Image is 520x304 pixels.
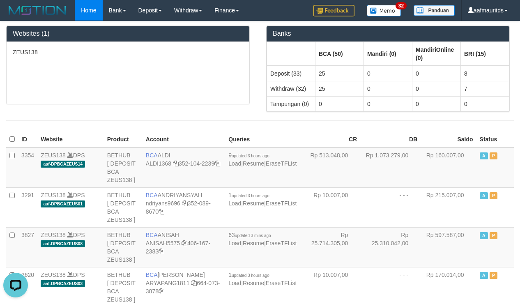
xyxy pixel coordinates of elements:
[490,152,498,159] span: Paused
[228,200,241,207] a: Load
[421,187,476,227] td: Rp 215.007,00
[173,160,179,167] a: Copy ALDI1368 to clipboard
[421,227,476,267] td: Rp 597.587,00
[228,160,241,167] a: Load
[41,280,85,287] span: aaf-DPBCAZEUS03
[41,232,66,238] a: ZEUS138
[243,240,264,246] a: Resume
[228,272,269,278] span: 1
[490,192,498,199] span: Paused
[461,42,509,66] th: Group: activate to sort column ascending
[104,187,143,227] td: BETHUB [ DEPOSIT BCA ZEUS138 ]
[232,273,269,278] span: updated 3 hours ago
[13,48,243,56] p: ZEUS138
[300,227,360,267] td: Rp 25.714.305,00
[228,232,297,246] span: | |
[41,192,66,198] a: ZEUS138
[300,131,360,147] th: CR
[300,187,360,227] td: Rp 10.007,00
[490,272,498,279] span: Paused
[266,280,297,286] a: EraseTFList
[364,66,412,81] td: 0
[360,227,421,267] td: Rp 25.310.042,00
[146,192,158,198] span: BCA
[421,147,476,188] td: Rp 160.007,00
[461,81,509,96] td: 7
[267,81,315,96] td: Withdraw (32)
[412,96,461,111] td: 0
[146,240,180,246] a: ANISAH5575
[461,66,509,81] td: 8
[412,66,461,81] td: 0
[3,3,28,28] button: Open LiveChat chat widget
[461,96,509,111] td: 0
[214,160,220,167] a: Copy 3521042239 to clipboard
[18,131,37,147] th: ID
[412,42,461,66] th: Group: activate to sort column ascending
[414,5,455,16] img: panduan.png
[228,152,269,159] span: 9
[191,280,197,286] a: Copy ARYAPANG1811 to clipboard
[37,131,104,147] th: Website
[476,131,514,147] th: Status
[146,160,171,167] a: ALDI1368
[480,232,488,239] span: Active
[228,152,297,167] span: | |
[243,200,264,207] a: Resume
[228,240,241,246] a: Load
[315,66,364,81] td: 25
[315,42,364,66] th: Group: activate to sort column ascending
[364,42,412,66] th: Group: activate to sort column ascending
[143,187,225,227] td: ANDRIYANSYAH 352-089-8670
[104,227,143,267] td: BETHUB [ DEPOSIT BCA ZEUS138 ]
[360,131,421,147] th: DB
[41,161,85,168] span: aaf-DPBCAZEUS14
[364,81,412,96] td: 0
[421,131,476,147] th: Saldo
[41,240,85,247] span: aaf-DPBCAZEUS08
[315,81,364,96] td: 25
[228,232,271,238] span: 63
[182,240,187,246] a: Copy ANISAH5575 to clipboard
[37,147,104,188] td: DPS
[360,187,421,227] td: - - -
[143,147,225,188] td: ALDI 352-104-2239
[104,131,143,147] th: Product
[146,200,180,207] a: ndriyans9696
[364,96,412,111] td: 0
[367,5,401,16] img: Button%20Memo.svg
[313,5,354,16] img: Feedback.jpg
[266,160,297,167] a: EraseTFList
[182,200,188,207] a: Copy ndriyans9696 to clipboard
[18,187,37,227] td: 3291
[266,240,297,246] a: EraseTFList
[360,147,421,188] td: Rp 1.073.279,00
[266,200,297,207] a: EraseTFList
[228,192,269,198] span: 1
[273,30,503,37] h3: Banks
[243,160,264,167] a: Resume
[13,30,243,37] h3: Websites (1)
[18,227,37,267] td: 3827
[146,152,158,159] span: BCA
[412,81,461,96] td: 0
[267,42,315,66] th: Group: activate to sort column ascending
[480,192,488,199] span: Active
[232,193,269,198] span: updated 3 hours ago
[228,192,297,207] span: | |
[159,288,164,295] a: Copy 6640733878 to clipboard
[41,272,66,278] a: ZEUS138
[159,248,164,255] a: Copy 4061672383 to clipboard
[41,152,66,159] a: ZEUS138
[490,232,498,239] span: Paused
[146,232,158,238] span: BCA
[225,131,300,147] th: Queries
[396,2,407,9] span: 32
[37,187,104,227] td: DPS
[235,233,271,238] span: updated 3 mins ago
[159,208,164,215] a: Copy 3520898670 to clipboard
[18,147,37,188] td: 3354
[6,4,69,16] img: MOTION_logo.png
[143,131,225,147] th: Account
[480,152,488,159] span: Active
